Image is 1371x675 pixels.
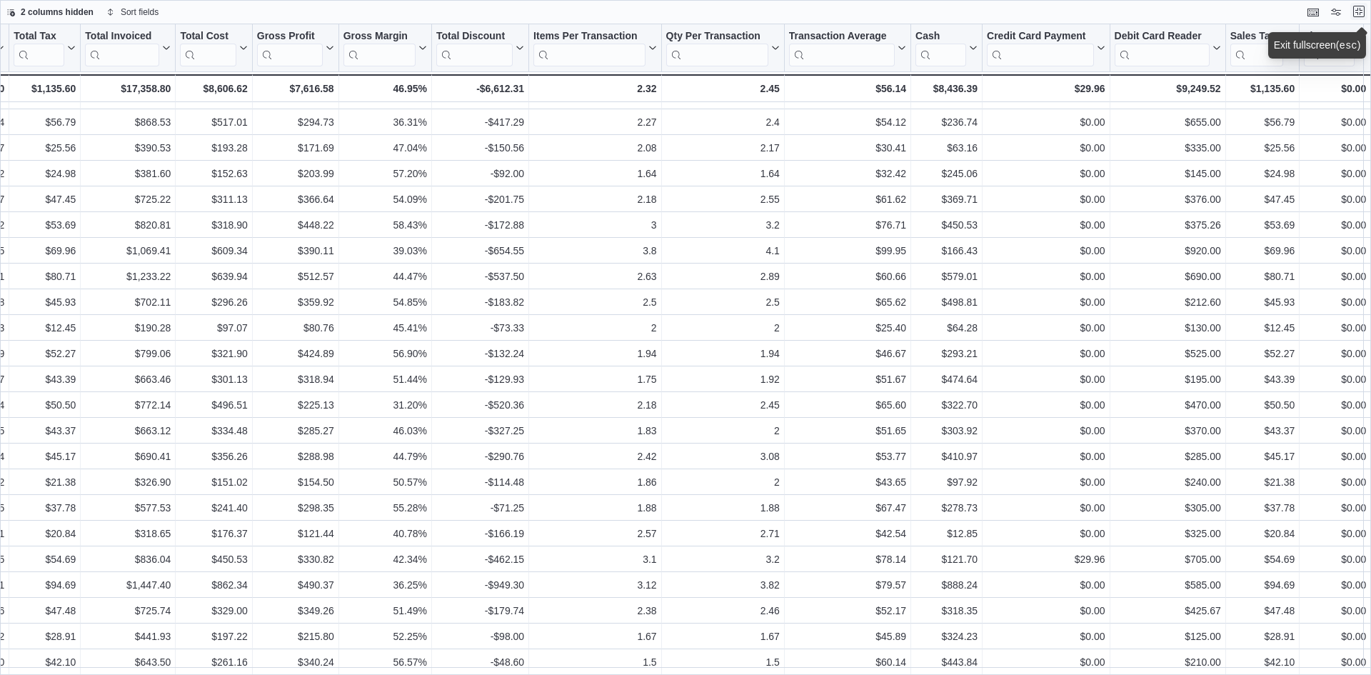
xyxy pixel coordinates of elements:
[915,525,978,542] div: $12.85
[533,139,657,156] div: 2.08
[915,242,978,259] div: $166.43
[987,80,1105,97] div: $29.96
[180,30,247,66] button: Total Cost
[257,422,334,439] div: $285.27
[85,242,171,259] div: $1,069.41
[789,30,906,66] button: Transaction Average
[666,422,780,439] div: 2
[343,525,427,542] div: 40.78%
[1115,474,1221,491] div: $240.00
[1350,3,1367,20] button: Exit fullscreen
[1115,242,1221,259] div: $920.00
[180,139,247,156] div: $193.28
[1304,30,1366,66] button: Tips
[1115,30,1210,66] div: Debit Card Reader
[14,30,64,66] div: Total Tax
[343,30,416,66] div: Gross Margin
[1230,268,1295,285] div: $80.71
[987,30,1093,66] div: Credit Card Payment
[1115,396,1221,414] div: $470.00
[1304,80,1366,97] div: $0.00
[789,165,906,182] div: $32.42
[1230,422,1295,439] div: $43.37
[666,165,780,182] div: 1.64
[533,30,646,44] div: Items Per Transaction
[1304,422,1366,439] div: $0.00
[987,474,1105,491] div: $0.00
[14,30,76,66] button: Total Tax
[915,191,978,208] div: $369.71
[915,474,978,491] div: $97.92
[14,371,76,388] div: $43.39
[1230,191,1295,208] div: $47.45
[1304,30,1355,66] div: Tips
[1115,165,1221,182] div: $145.00
[1230,80,1295,97] div: $1,135.60
[666,139,780,156] div: 2.17
[14,139,76,156] div: $25.56
[85,191,171,208] div: $725.22
[1304,474,1366,491] div: $0.00
[343,80,427,97] div: 46.95%
[1230,448,1295,465] div: $45.17
[533,242,657,259] div: 3.8
[436,242,524,259] div: -$654.55
[789,396,906,414] div: $65.60
[1115,216,1221,234] div: $375.26
[14,396,76,414] div: $50.50
[1115,30,1210,44] div: Debit Card Reader
[21,6,94,18] span: 2 columns hidden
[987,242,1105,259] div: $0.00
[789,242,906,259] div: $99.95
[789,371,906,388] div: $51.67
[180,114,247,131] div: $517.01
[789,345,906,362] div: $46.67
[257,191,334,208] div: $366.64
[666,268,780,285] div: 2.89
[436,30,513,44] div: Total Discount
[666,30,780,66] button: Qty Per Transaction
[1304,371,1366,388] div: $0.00
[789,114,906,131] div: $54.12
[257,242,334,259] div: $390.11
[1115,268,1221,285] div: $690.00
[1115,114,1221,131] div: $655.00
[1115,30,1221,66] button: Debit Card Reader
[1115,422,1221,439] div: $370.00
[436,422,524,439] div: -$327.25
[436,345,524,362] div: -$132.24
[789,30,895,66] div: Transaction Average
[666,396,780,414] div: 2.45
[85,474,171,491] div: $326.90
[666,345,780,362] div: 1.94
[343,139,427,156] div: 47.04%
[101,4,164,21] button: Sort fields
[987,345,1105,362] div: $0.00
[1304,268,1366,285] div: $0.00
[987,525,1105,542] div: $0.00
[257,294,334,311] div: $359.92
[436,216,524,234] div: -$172.88
[436,80,524,97] div: -$6,612.31
[1115,448,1221,465] div: $285.00
[257,80,334,97] div: $7,616.58
[789,30,895,44] div: Transaction Average
[180,30,236,44] div: Total Cost
[121,6,159,18] span: Sort fields
[343,345,427,362] div: 56.90%
[915,371,978,388] div: $474.64
[789,499,906,516] div: $67.47
[533,165,657,182] div: 1.64
[180,319,247,336] div: $97.07
[789,268,906,285] div: $60.66
[666,525,780,542] div: 2.71
[180,268,247,285] div: $639.94
[343,422,427,439] div: 46.03%
[14,30,64,44] div: Total Tax
[14,474,76,491] div: $21.38
[789,191,906,208] div: $61.62
[343,165,427,182] div: 57.20%
[915,30,966,44] div: Cash
[1230,319,1295,336] div: $12.45
[1230,139,1295,156] div: $25.56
